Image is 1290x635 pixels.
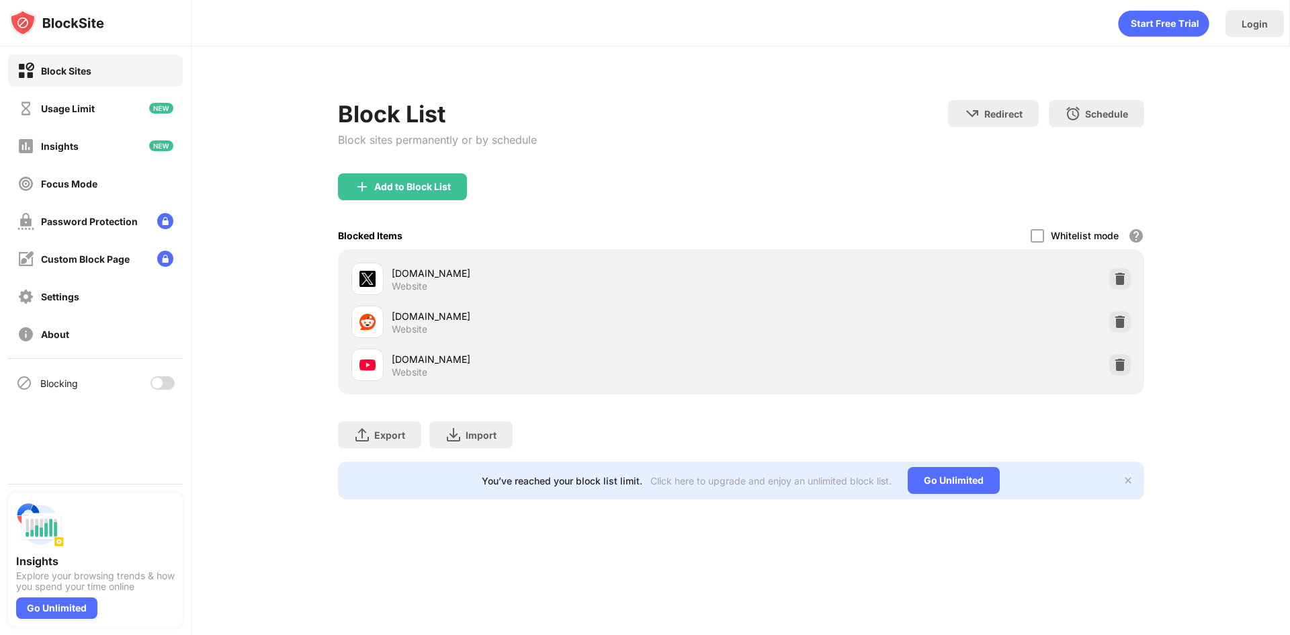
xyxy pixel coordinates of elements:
img: new-icon.svg [149,103,173,114]
img: password-protection-off.svg [17,213,34,230]
div: Usage Limit [41,103,95,114]
div: Password Protection [41,216,138,227]
div: Custom Block Page [41,253,130,265]
img: new-icon.svg [149,140,173,151]
div: Block List [338,100,537,128]
img: settings-off.svg [17,288,34,305]
div: Click here to upgrade and enjoy an unlimited block list. [650,475,892,486]
div: Whitelist mode [1051,230,1119,241]
div: Website [392,323,427,335]
div: animation [1118,10,1209,37]
img: lock-menu.svg [157,213,173,229]
div: Block sites permanently or by schedule [338,133,537,146]
div: Insights [16,554,175,568]
div: Export [374,429,405,441]
div: Add to Block List [374,181,451,192]
div: [DOMAIN_NAME] [392,352,741,366]
div: Focus Mode [41,178,97,189]
img: about-off.svg [17,326,34,343]
div: Blocking [40,378,78,389]
div: Go Unlimited [908,467,1000,494]
div: Blocked Items [338,230,402,241]
div: Import [466,429,497,441]
img: focus-off.svg [17,175,34,192]
div: Go Unlimited [16,597,97,619]
div: [DOMAIN_NAME] [392,309,741,323]
img: favicons [359,271,376,287]
div: Website [392,366,427,378]
div: About [41,329,69,340]
img: x-button.svg [1123,475,1133,486]
div: Schedule [1085,108,1128,120]
img: push-insights.svg [16,501,64,549]
div: Login [1242,18,1268,30]
div: Redirect [984,108,1023,120]
div: Website [392,280,427,292]
img: block-on.svg [17,62,34,79]
div: [DOMAIN_NAME] [392,266,741,280]
img: insights-off.svg [17,138,34,155]
div: Insights [41,140,79,152]
img: favicons [359,357,376,373]
img: time-usage-off.svg [17,100,34,117]
img: blocking-icon.svg [16,375,32,391]
div: You’ve reached your block list limit. [482,475,642,486]
img: favicons [359,314,376,330]
img: logo-blocksite.svg [9,9,104,36]
div: Explore your browsing trends & how you spend your time online [16,570,175,592]
img: lock-menu.svg [157,251,173,267]
div: Block Sites [41,65,91,77]
div: Settings [41,291,79,302]
img: customize-block-page-off.svg [17,251,34,267]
